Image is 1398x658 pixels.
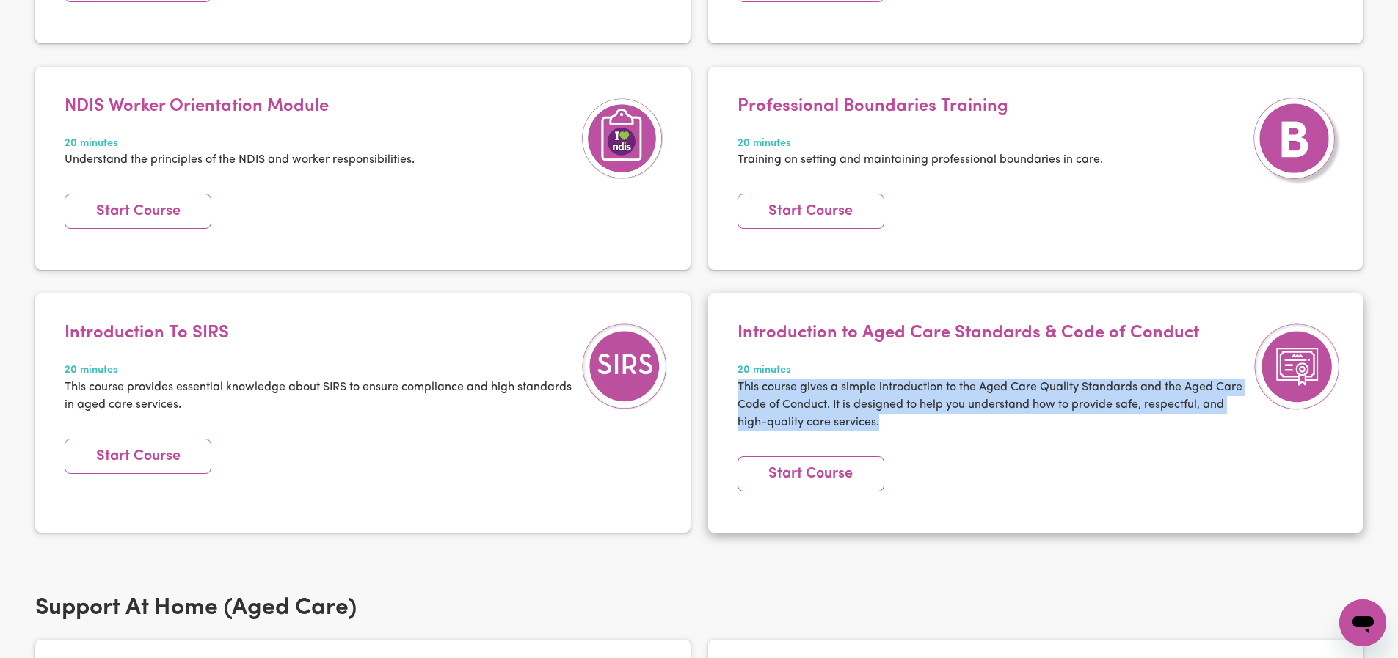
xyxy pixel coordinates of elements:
p: Training on setting and maintaining professional boundaries in care. [738,151,1103,169]
h4: Professional Boundaries Training [738,96,1103,117]
span: 20 minutes [65,362,573,379]
a: Start Course [65,439,211,474]
a: Start Course [738,194,884,229]
h4: NDIS Worker Orientation Module [65,96,415,117]
p: Understand the principles of the NDIS and worker responsibilities. [65,151,415,169]
a: Start Course [738,456,884,491]
p: This course gives a simple introduction to the Aged Care Quality Standards and the Aged Care Code... [738,379,1246,431]
h4: Introduction To SIRS [65,323,573,344]
a: Start Course [65,194,211,229]
iframe: Button to launch messaging window [1339,599,1386,646]
span: 20 minutes [738,362,1246,379]
h4: Introduction to Aged Care Standards & Code of Conduct [738,323,1246,344]
span: 20 minutes [65,136,415,152]
span: 20 minutes [738,136,1103,152]
h2: Support At Home (Aged Care) [35,594,1363,622]
p: This course provides essential knowledge about SIRS to ensure compliance and high standards in ag... [65,379,573,414]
